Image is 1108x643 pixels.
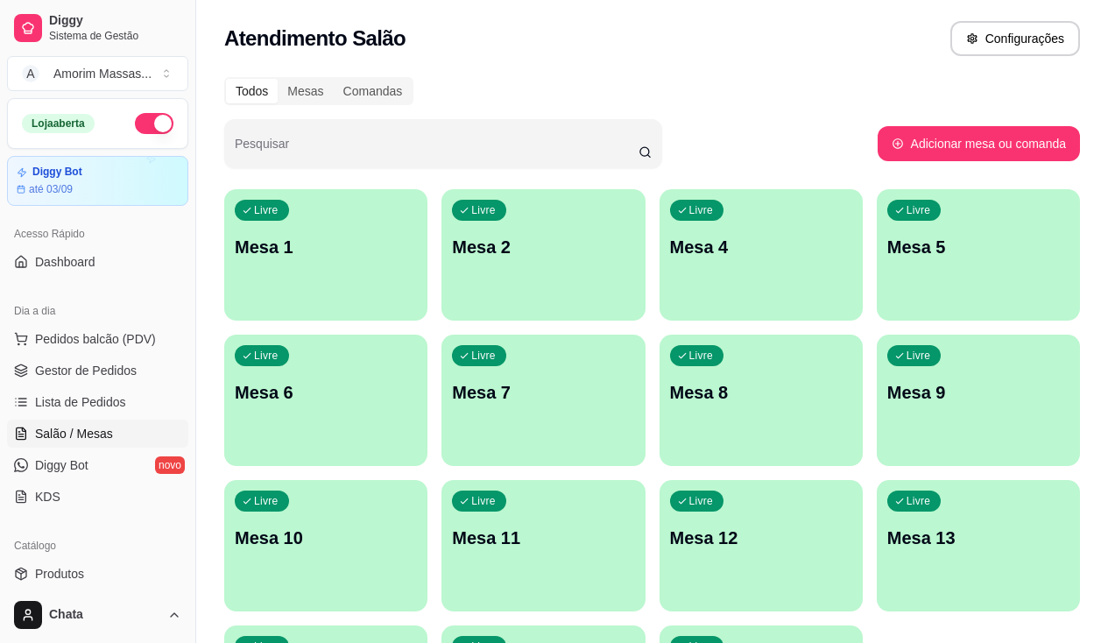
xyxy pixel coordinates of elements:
button: Chata [7,594,188,636]
h2: Atendimento Salão [224,25,406,53]
p: Livre [471,494,496,508]
a: Salão / Mesas [7,420,188,448]
p: Mesa 4 [670,235,852,259]
span: Salão / Mesas [35,425,113,442]
div: Dia a dia [7,297,188,325]
a: KDS [7,483,188,511]
span: Pedidos balcão (PDV) [35,330,156,348]
p: Livre [254,203,279,217]
button: LivreMesa 13 [877,480,1080,611]
button: LivreMesa 9 [877,335,1080,466]
a: Gestor de Pedidos [7,357,188,385]
div: Amorim Massas ... [53,65,152,82]
span: Lista de Pedidos [35,393,126,411]
a: Lista de Pedidos [7,388,188,416]
p: Mesa 8 [670,380,852,405]
p: Mesa 5 [887,235,1069,259]
div: Acesso Rápido [7,220,188,248]
button: LivreMesa 2 [441,189,645,321]
p: Mesa 13 [887,526,1069,550]
div: Loja aberta [22,114,95,133]
p: Livre [471,349,496,363]
button: Pedidos balcão (PDV) [7,325,188,353]
p: Livre [689,349,714,363]
button: Alterar Status [135,113,173,134]
a: Produtos [7,560,188,588]
div: Mesas [278,79,333,103]
a: Diggy Botaté 03/09 [7,156,188,206]
span: Dashboard [35,253,95,271]
p: Mesa 7 [452,380,634,405]
button: LivreMesa 5 [877,189,1080,321]
input: Pesquisar [235,142,639,159]
p: Mesa 12 [670,526,852,550]
button: LivreMesa 12 [660,480,863,611]
p: Livre [907,494,931,508]
p: Livre [689,494,714,508]
button: Adicionar mesa ou comanda [878,126,1080,161]
p: Mesa 9 [887,380,1069,405]
button: LivreMesa 11 [441,480,645,611]
p: Livre [471,203,496,217]
p: Mesa 1 [235,235,417,259]
p: Mesa 2 [452,235,634,259]
a: Diggy Botnovo [7,451,188,479]
p: Livre [689,203,714,217]
button: LivreMesa 10 [224,480,427,611]
p: Livre [907,349,931,363]
article: até 03/09 [29,182,73,196]
button: LivreMesa 4 [660,189,863,321]
span: Diggy Bot [35,456,88,474]
p: Livre [907,203,931,217]
div: Catálogo [7,532,188,560]
button: Select a team [7,56,188,91]
div: Comandas [334,79,413,103]
button: LivreMesa 1 [224,189,427,321]
p: Mesa 10 [235,526,417,550]
span: Diggy [49,13,181,29]
a: Dashboard [7,248,188,276]
span: Sistema de Gestão [49,29,181,43]
p: Mesa 6 [235,380,417,405]
button: LivreMesa 6 [224,335,427,466]
button: Configurações [950,21,1080,56]
span: Chata [49,607,160,623]
button: LivreMesa 8 [660,335,863,466]
span: A [22,65,39,82]
div: Todos [226,79,278,103]
span: Produtos [35,565,84,583]
p: Livre [254,494,279,508]
span: Gestor de Pedidos [35,362,137,379]
article: Diggy Bot [32,166,82,179]
p: Mesa 11 [452,526,634,550]
button: LivreMesa 7 [441,335,645,466]
p: Livre [254,349,279,363]
a: DiggySistema de Gestão [7,7,188,49]
span: KDS [35,488,60,505]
